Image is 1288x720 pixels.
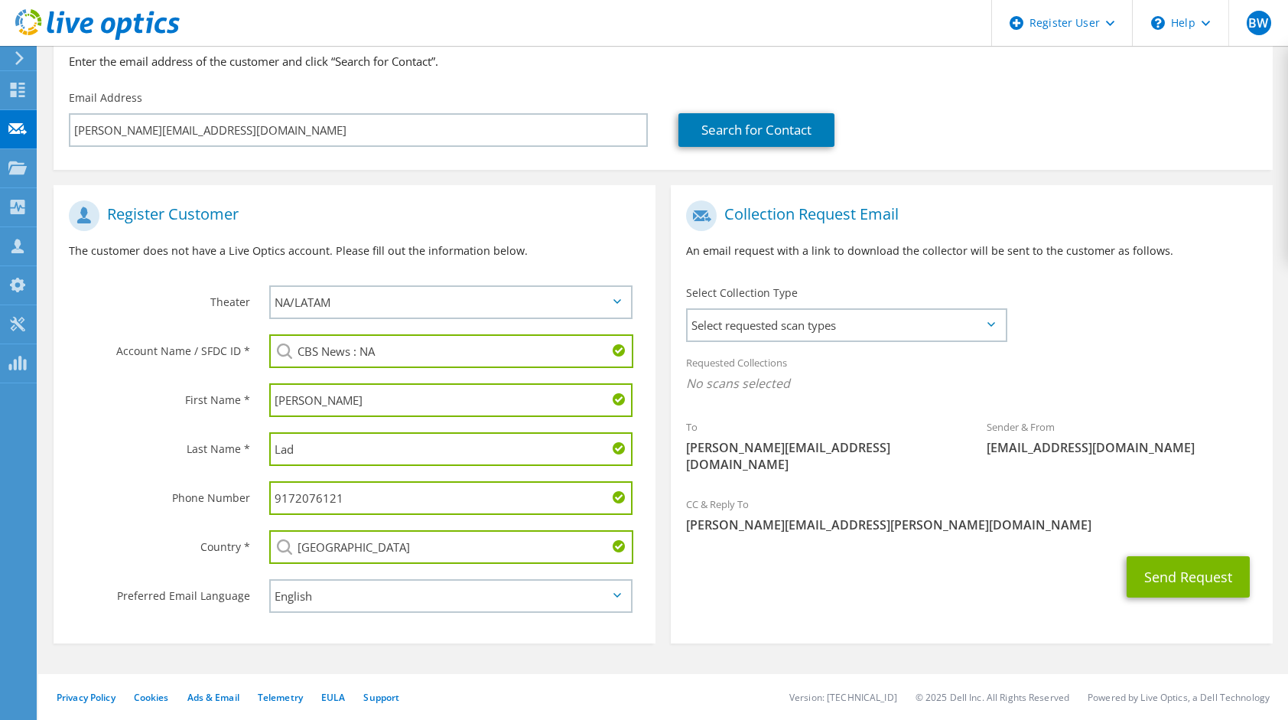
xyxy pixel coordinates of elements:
[671,347,1273,403] div: Requested Collections
[1151,16,1165,30] svg: \n
[686,243,1257,259] p: An email request with a link to download the collector will be sent to the customer as follows.
[69,432,250,457] label: Last Name *
[57,691,115,704] a: Privacy Policy
[678,113,834,147] a: Search for Contact
[686,439,956,473] span: [PERSON_NAME][EMAIL_ADDRESS][DOMAIN_NAME]
[69,90,142,106] label: Email Address
[69,579,250,604] label: Preferred Email Language
[134,691,169,704] a: Cookies
[1127,556,1250,598] button: Send Request
[671,488,1273,541] div: CC & Reply To
[1088,691,1270,704] li: Powered by Live Optics, a Dell Technology
[69,53,1257,70] h3: Enter the email address of the customer and click “Search for Contact”.
[69,243,640,259] p: The customer does not have a Live Optics account. Please fill out the information below.
[69,285,250,310] label: Theater
[688,310,1005,340] span: Select requested scan types
[686,375,1257,392] span: No scans selected
[1247,11,1271,35] span: BW
[321,691,345,704] a: EULA
[69,481,250,506] label: Phone Number
[363,691,399,704] a: Support
[69,383,250,408] label: First Name *
[686,200,1250,231] h1: Collection Request Email
[916,691,1069,704] li: © 2025 Dell Inc. All Rights Reserved
[69,334,250,359] label: Account Name / SFDC ID *
[69,530,250,555] label: Country *
[258,691,303,704] a: Telemetry
[789,691,897,704] li: Version: [TECHNICAL_ID]
[971,411,1272,464] div: Sender & From
[671,411,971,481] div: To
[187,691,239,704] a: Ads & Email
[686,285,798,301] label: Select Collection Type
[987,439,1257,456] span: [EMAIL_ADDRESS][DOMAIN_NAME]
[686,516,1257,533] span: [PERSON_NAME][EMAIL_ADDRESS][PERSON_NAME][DOMAIN_NAME]
[69,200,633,231] h1: Register Customer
